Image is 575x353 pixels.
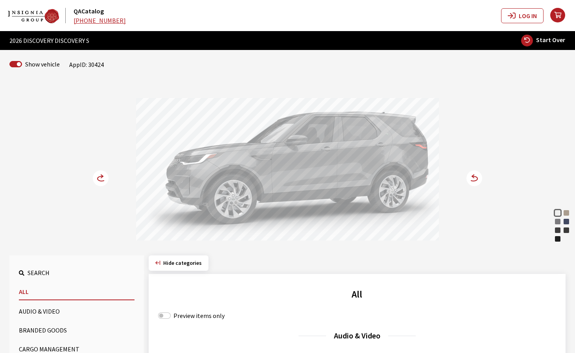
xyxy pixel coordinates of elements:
span: Search [28,269,50,277]
label: Preview items only [173,311,225,320]
div: Santorini Black [554,235,562,243]
button: All [19,284,135,300]
a: QACatalog [74,7,104,15]
button: Hide categories [149,255,208,271]
button: Start Over [521,34,566,47]
div: Carpathian Grey [562,226,570,234]
span: Start Over [536,36,565,44]
img: Dashboard [8,9,59,23]
label: Show vehicle [25,59,60,69]
div: Charente Grey [554,226,562,234]
div: Fuji White [554,209,562,217]
div: Eiger Grey [554,218,562,225]
div: AppID: 30424 [69,60,104,69]
div: Varesine Blue [562,218,570,225]
button: Log In [501,8,544,23]
h3: Audio & Video [158,330,557,342]
button: Audio & Video [19,303,135,319]
div: Lantau Bronze [562,209,570,217]
h2: All [158,287,557,301]
span: 2026 DISCOVERY DISCOVERY S [9,36,89,45]
button: Branded Goods [19,322,135,338]
a: QACatalog logo [8,8,72,23]
a: [PHONE_NUMBER] [74,17,126,24]
button: your cart [550,2,575,30]
span: Click to hide category section. [163,259,202,266]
